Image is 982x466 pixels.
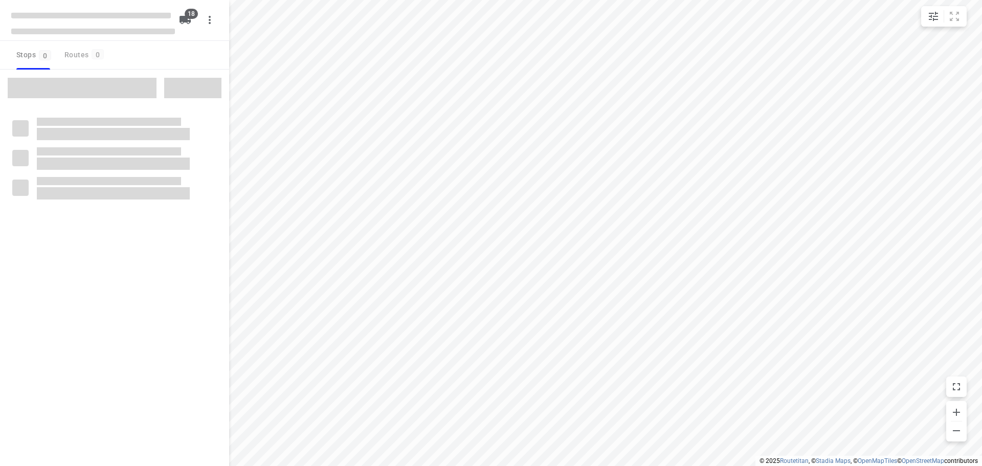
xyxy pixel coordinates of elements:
[816,457,851,464] a: Stadia Maps
[858,457,897,464] a: OpenMapTiles
[923,6,944,27] button: Map settings
[902,457,944,464] a: OpenStreetMap
[780,457,809,464] a: Routetitan
[760,457,978,464] li: © 2025 , © , © © contributors
[921,6,967,27] div: small contained button group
